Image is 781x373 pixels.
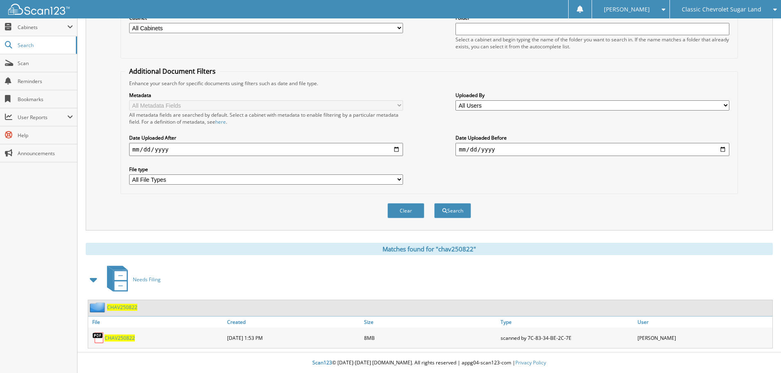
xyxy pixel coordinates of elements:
input: start [129,143,403,156]
a: User [635,316,772,328]
span: Needs Filing [133,276,161,283]
a: Privacy Policy [515,359,546,366]
div: Enhance your search for specific documents using filters such as date and file type. [125,80,733,87]
div: Matches found for "chav250822" [86,243,773,255]
div: 8MB [362,330,499,346]
label: Metadata [129,92,403,99]
div: scanned by 7C-83-34-BE-2C-7E [499,330,635,346]
div: [PERSON_NAME] [635,330,772,346]
div: Select a cabinet and begin typing the name of the folder you want to search in. If the name match... [455,36,729,50]
a: Needs Filing [102,263,161,296]
span: [PERSON_NAME] [604,7,650,12]
span: Search [18,42,72,49]
label: Uploaded By [455,92,729,99]
span: Help [18,132,73,139]
iframe: Chat Widget [740,334,781,373]
a: Size [362,316,499,328]
a: File [88,316,225,328]
span: Classic Chevrolet Sugar Land [682,7,761,12]
legend: Additional Document Filters [125,67,220,76]
label: Date Uploaded After [129,134,403,141]
button: Clear [387,203,424,218]
span: User Reports [18,114,67,121]
a: here [215,118,226,125]
span: Announcements [18,150,73,157]
span: Cabinets [18,24,67,31]
div: © [DATE]-[DATE] [DOMAIN_NAME]. All rights reserved | appg04-scan123-com | [77,353,781,373]
label: File type [129,166,403,173]
button: Search [434,203,471,218]
a: CHAV250822 [105,335,135,341]
a: Created [225,316,362,328]
a: CHAV250822 [107,304,137,311]
a: Type [499,316,635,328]
div: [DATE] 1:53 PM [225,330,362,346]
img: folder2.png [90,302,107,312]
span: Reminders [18,78,73,85]
span: Bookmarks [18,96,73,103]
img: scan123-logo-white.svg [8,4,70,15]
span: Scan [18,60,73,67]
input: end [455,143,729,156]
span: Scan123 [312,359,332,366]
img: PDF.png [92,332,105,344]
label: Date Uploaded Before [455,134,729,141]
div: All metadata fields are searched by default. Select a cabinet with metadata to enable filtering b... [129,111,403,125]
